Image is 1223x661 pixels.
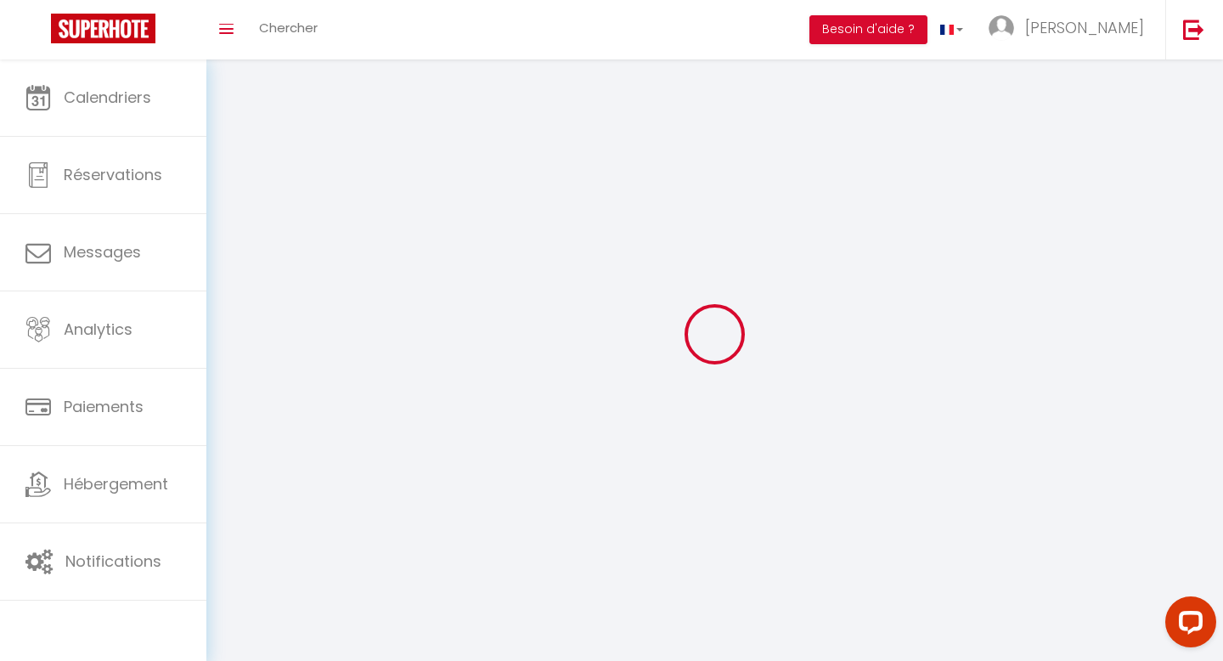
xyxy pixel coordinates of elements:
[989,15,1014,41] img: ...
[1152,590,1223,661] iframe: LiveChat chat widget
[1183,19,1204,40] img: logout
[64,241,141,263] span: Messages
[1025,17,1144,38] span: [PERSON_NAME]
[64,396,144,417] span: Paiements
[51,14,155,43] img: Super Booking
[809,15,927,44] button: Besoin d'aide ?
[259,19,318,37] span: Chercher
[64,319,132,340] span: Analytics
[65,551,161,572] span: Notifications
[64,473,168,494] span: Hébergement
[64,87,151,108] span: Calendriers
[64,164,162,185] span: Réservations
